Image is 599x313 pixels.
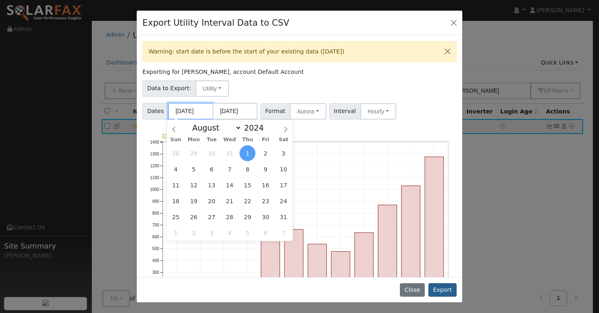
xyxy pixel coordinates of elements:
[186,145,202,161] span: July 29, 2024
[240,145,255,161] span: August 1, 2024
[142,80,196,97] span: Data to Export:
[167,137,185,142] span: Sun
[439,42,456,62] button: Close
[222,145,237,161] span: July 31, 2024
[275,209,291,225] span: August 31, 2024
[152,235,159,239] text: 600
[186,177,202,193] span: August 12, 2024
[150,152,160,156] text: 1300
[186,161,202,177] span: August 5, 2024
[360,103,396,120] button: Hourly
[275,177,291,193] span: August 17, 2024
[378,205,397,308] rect: onclick=""
[400,283,425,297] button: Close
[152,258,159,263] text: 400
[275,145,291,161] span: August 3, 2024
[204,177,220,193] span: August 13, 2024
[142,68,304,76] label: Exporting for [PERSON_NAME], account Default Account
[203,137,221,142] span: Tue
[185,137,203,142] span: Mon
[257,145,273,161] span: August 2, 2024
[329,103,361,120] span: Interval
[240,225,255,241] span: September 5, 2024
[257,225,273,241] span: September 6, 2024
[240,209,255,225] span: August 29, 2024
[152,270,159,275] text: 300
[290,103,326,120] button: Aurora
[240,177,255,193] span: August 15, 2024
[204,161,220,177] span: August 6, 2024
[150,164,160,168] text: 1200
[204,225,220,241] span: September 3, 2024
[152,199,159,204] text: 900
[150,140,160,144] text: 1400
[242,123,271,132] input: Year
[168,161,184,177] span: August 4, 2024
[152,211,159,215] text: 800
[275,225,291,241] span: September 7, 2024
[186,225,202,241] span: September 2, 2024
[308,244,327,308] rect: onclick=""
[168,145,184,161] span: July 28, 2024
[186,209,202,225] span: August 26, 2024
[257,161,273,177] span: August 9, 2024
[222,193,237,209] span: August 21, 2024
[425,157,444,308] rect: onclick=""
[257,177,273,193] span: August 16, 2024
[284,229,303,308] rect: onclick=""
[222,225,237,241] span: September 4, 2024
[168,193,184,209] span: August 18, 2024
[168,177,184,193] span: August 11, 2024
[195,80,229,97] button: Utility
[257,209,273,225] span: August 30, 2024
[257,137,275,142] span: Fri
[186,193,202,209] span: August 19, 2024
[239,137,257,142] span: Thu
[142,103,169,120] span: Dates
[142,41,457,62] div: Warning: start date is before the start of your existing data ([DATE])
[204,209,220,225] span: August 27, 2024
[428,283,457,297] button: Export
[260,103,290,120] span: Format
[257,193,273,209] span: August 23, 2024
[221,137,239,142] span: Wed
[152,223,159,227] text: 700
[150,187,160,192] text: 1000
[261,240,280,308] rect: onclick=""
[204,193,220,209] span: August 20, 2024
[355,233,373,308] rect: onclick=""
[204,145,220,161] span: July 30, 2024
[142,16,289,29] h4: Export Utility Interval Data to CSV
[168,225,184,241] span: September 1, 2024
[222,209,237,225] span: August 28, 2024
[152,246,159,251] text: 500
[448,17,459,28] button: Close
[168,209,184,225] span: August 25, 2024
[222,161,237,177] span: August 7, 2024
[222,177,237,193] span: August 14, 2024
[150,175,160,180] text: 1100
[402,186,420,308] rect: onclick=""
[188,123,242,133] select: Month
[240,193,255,209] span: August 22, 2024
[275,161,291,177] span: August 10, 2024
[331,251,350,308] rect: onclick=""
[275,193,291,209] span: August 24, 2024
[240,161,255,177] span: August 8, 2024
[275,137,293,142] span: Sat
